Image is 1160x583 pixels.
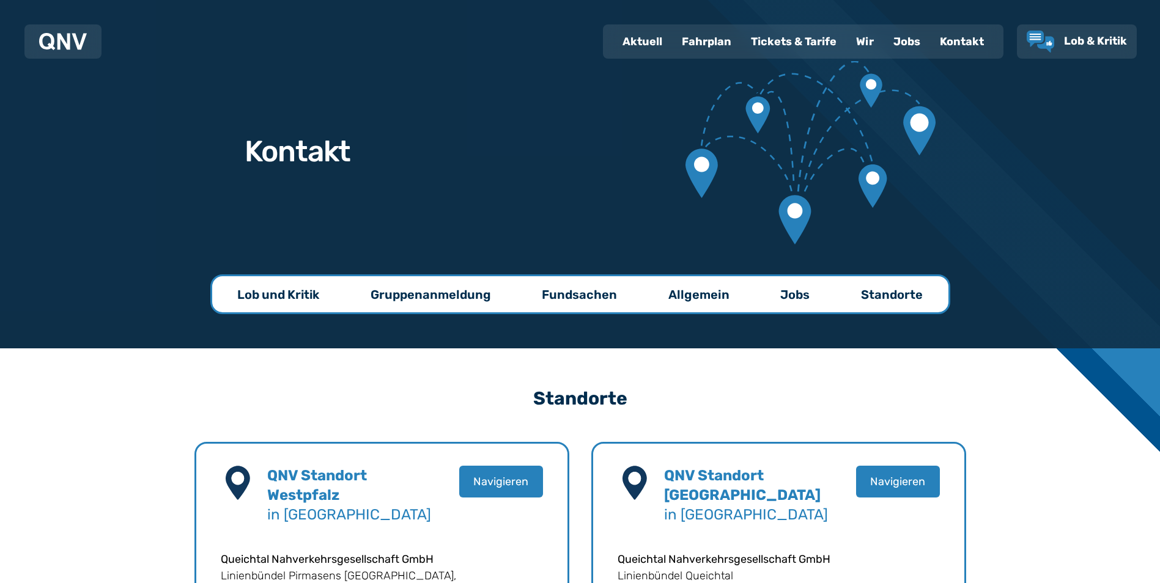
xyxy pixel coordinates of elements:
[1027,31,1127,53] a: Lob & Kritik
[245,137,351,166] h1: Kontakt
[267,467,367,504] b: QNV Standort Westpfalz
[221,551,543,568] p: Queichtal Nahverkehrsgesellschaft GmbH
[267,466,431,524] h4: in [GEOGRAPHIC_DATA]
[346,276,515,312] a: Gruppenanmeldung
[644,276,754,312] a: Allgemein
[213,276,344,312] a: Lob und Kritik
[237,286,319,303] p: Lob und Kritik
[39,29,87,54] a: QNV Logo
[664,466,828,524] h4: in [GEOGRAPHIC_DATA]
[613,26,672,57] a: Aktuell
[668,286,730,303] p: Allgemein
[39,33,87,50] img: QNV Logo
[672,26,741,57] a: Fahrplan
[618,551,940,568] p: Queichtal Nahverkehrsgesellschaft GmbH
[846,26,884,57] a: Wir
[884,26,930,57] a: Jobs
[664,467,821,504] b: QNV Standort [GEOGRAPHIC_DATA]
[1064,34,1127,48] span: Lob & Kritik
[194,377,966,420] h3: Standorte
[741,26,846,57] a: Tickets & Tarife
[685,61,935,244] img: Verbundene Kartenmarkierungen
[371,286,491,303] p: Gruppenanmeldung
[756,276,834,312] a: Jobs
[837,276,947,312] a: Standorte
[459,466,543,497] button: Navigieren
[517,276,641,312] a: Fundsachen
[856,466,940,497] button: Navigieren
[930,26,994,57] a: Kontakt
[542,286,617,303] p: Fundsachen
[780,286,810,303] p: Jobs
[861,286,923,303] p: Standorte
